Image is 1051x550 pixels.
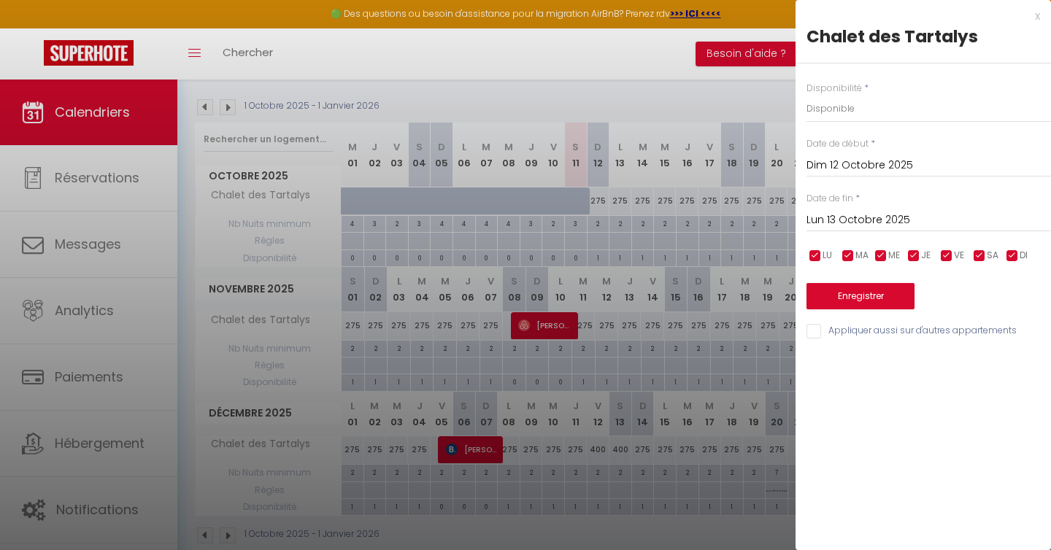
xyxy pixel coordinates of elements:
button: Enregistrer [806,283,915,309]
span: SA [987,249,998,263]
span: VE [954,249,964,263]
span: MA [855,249,869,263]
div: Chalet des Tartalys [806,25,1040,48]
label: Disponibilité [806,82,862,96]
span: JE [921,249,931,263]
span: ME [888,249,900,263]
span: DI [1020,249,1028,263]
label: Date de fin [806,192,853,206]
span: LU [823,249,832,263]
div: x [796,7,1040,25]
label: Date de début [806,137,869,151]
